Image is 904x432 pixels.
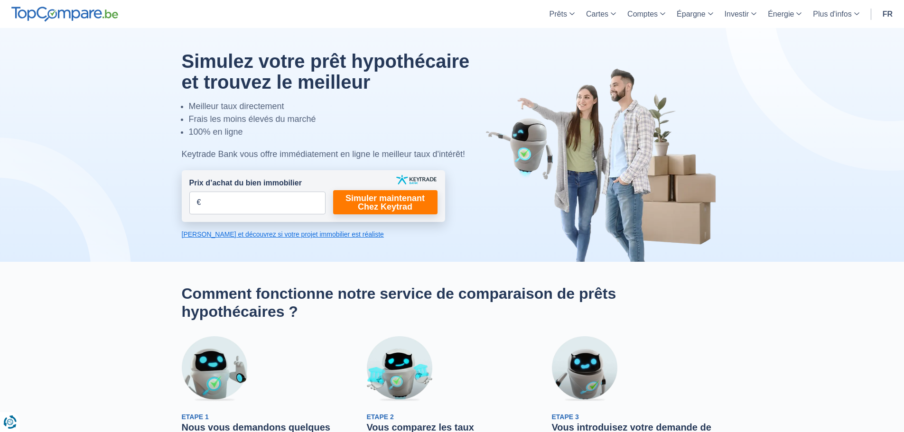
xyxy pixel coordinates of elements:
span: Etape 3 [552,413,579,421]
img: keytrade [396,175,437,184]
li: Meilleur taux directement [189,100,492,113]
img: Etape 2 [367,336,432,402]
img: Etape 1 [182,336,247,402]
div: Keytrade Bank vous offre immédiatement en ligne le meilleur taux d'intérêt! [182,148,492,161]
span: Etape 2 [367,413,394,421]
span: Etape 1 [182,413,209,421]
li: Frais les moins élevés du marché [189,113,492,126]
a: [PERSON_NAME] et découvrez si votre projet immobilier est réaliste [182,230,445,239]
li: 100% en ligne [189,126,492,138]
img: image-hero [485,67,723,262]
img: TopCompare [11,7,118,22]
span: € [197,197,201,208]
label: Prix d’achat du bien immobilier [189,178,302,189]
img: Etape 3 [552,336,617,402]
h2: Comment fonctionne notre service de comparaison de prêts hypothécaires ? [182,285,723,321]
a: Simuler maintenant Chez Keytrad [333,190,438,214]
h1: Simulez votre prêt hypothécaire et trouvez le meilleur [182,51,492,92]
